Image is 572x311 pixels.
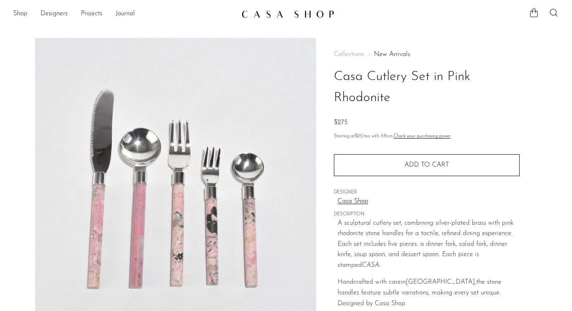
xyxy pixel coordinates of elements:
span: [GEOGRAPHIC_DATA], [406,279,476,285]
span: esigned by Casa Shop. [343,300,407,307]
span: $275 [334,119,347,126]
span: Add to cart [404,162,449,168]
a: Check your purchasing power - Learn more about Affirm Financing (opens in modal) [394,134,451,139]
button: Add to cart [334,154,520,176]
a: Shop [13,9,27,19]
span: Collections [334,51,364,58]
span: DESIGNER [334,189,520,196]
span: DESCRIPTION [334,211,520,218]
a: Casa Shop [338,196,520,207]
a: New Arrivals [374,51,410,58]
p: A sculptural cutlery set, combining silver-plated brass with pink rhodonite stone handles for a t... [338,218,520,271]
nav: Desktop navigation [13,7,235,21]
p: Handcrafted with care the stone handles feature subtle variations, making every set unique. D [338,277,520,309]
a: Projects [81,9,102,19]
p: Starting at /mo with Affirm. [334,133,520,140]
span: in [401,279,406,285]
span: $25 [355,134,362,139]
nav: Breadcrumbs [334,51,520,58]
h1: Casa Cutlery Set in Pink Rhodonite [334,66,520,108]
a: Journal [116,9,135,19]
em: CASA. [362,262,381,269]
ul: NEW HEADER MENU [13,7,235,21]
a: Designers [40,9,68,19]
